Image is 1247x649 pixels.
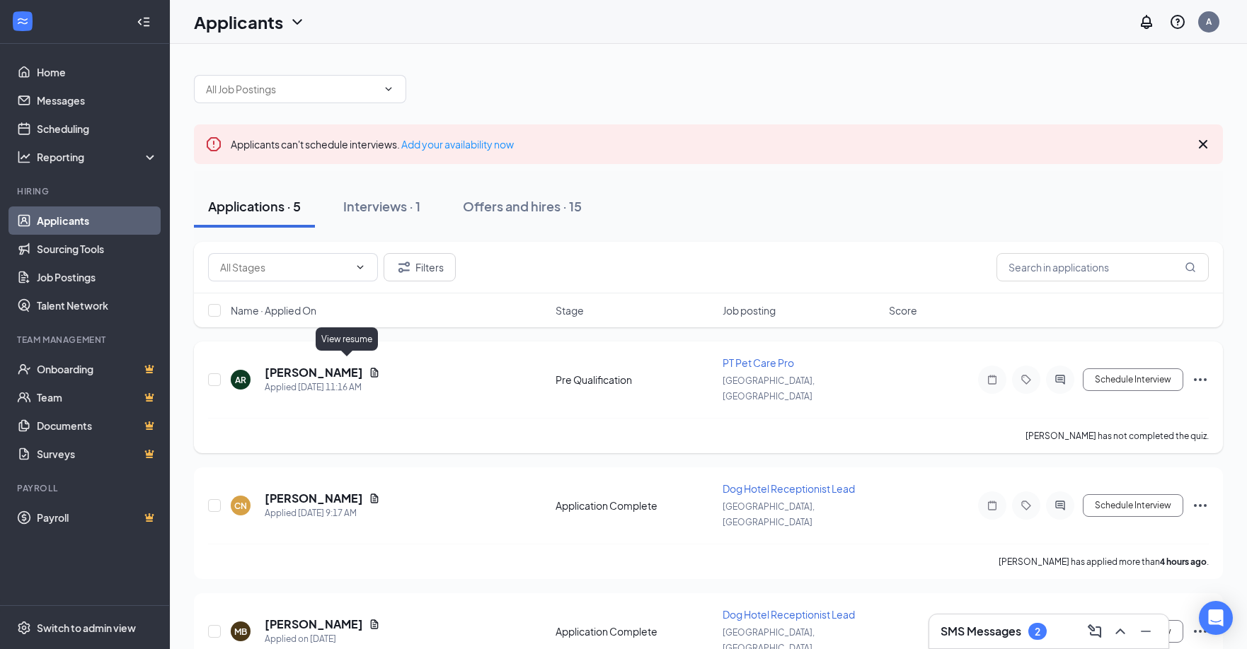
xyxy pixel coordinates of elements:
[1199,601,1233,635] div: Open Intercom Messenger
[1137,623,1154,640] svg: Minimize
[205,136,222,153] svg: Error
[1084,620,1106,643] button: ComposeMessage
[235,374,246,386] div: AR
[355,262,366,273] svg: ChevronDown
[265,616,363,632] h5: [PERSON_NAME]
[37,86,158,115] a: Messages
[1195,136,1212,153] svg: Cross
[194,10,283,34] h1: Applicants
[1112,623,1129,640] svg: ChevronUp
[996,253,1209,281] input: Search in applications
[1134,620,1157,643] button: Minimize
[1192,371,1209,388] svg: Ellipses
[1018,374,1035,385] svg: Tag
[265,380,380,394] div: Applied [DATE] 11:16 AM
[723,356,794,369] span: PT Pet Care Pro
[1185,262,1196,273] svg: MagnifyingGlass
[984,374,1001,385] svg: Note
[1035,626,1040,638] div: 2
[556,498,714,513] div: Application Complete
[984,500,1001,511] svg: Note
[999,556,1209,568] p: [PERSON_NAME] has applied more than .
[231,138,514,151] span: Applicants can't schedule interviews.
[231,303,316,317] span: Name · Applied On
[1192,497,1209,514] svg: Ellipses
[1109,620,1132,643] button: ChevronUp
[37,383,158,411] a: TeamCrown
[206,81,377,97] input: All Job Postings
[234,500,247,512] div: CN
[723,303,776,317] span: Job posting
[265,506,380,520] div: Applied [DATE] 9:17 AM
[723,608,855,621] span: Dog Hotel Receptionist Lead
[556,373,714,387] div: Pre Qualification
[463,197,582,215] div: Offers and hires · 15
[556,624,714,638] div: Application Complete
[137,15,151,29] svg: Collapse
[1083,494,1183,517] button: Schedule Interview
[17,150,31,164] svg: Analysis
[1160,556,1207,567] b: 4 hours ago
[1086,623,1103,640] svg: ComposeMessage
[37,263,158,291] a: Job Postings
[265,365,363,380] h5: [PERSON_NAME]
[17,621,31,635] svg: Settings
[37,58,158,86] a: Home
[889,303,917,317] span: Score
[37,206,158,235] a: Applicants
[37,291,158,320] a: Talent Network
[37,150,159,164] div: Reporting
[1083,368,1183,391] button: Schedule Interview
[17,185,155,197] div: Hiring
[265,491,363,506] h5: [PERSON_NAME]
[1025,430,1209,442] p: [PERSON_NAME] has not completed the quiz.
[37,411,158,440] a: DocumentsCrown
[723,375,815,402] span: [GEOGRAPHIC_DATA], [GEOGRAPHIC_DATA]
[369,619,380,630] svg: Document
[396,259,413,276] svg: Filter
[384,253,456,281] button: Filter Filters
[383,83,394,95] svg: ChevronDown
[941,624,1021,639] h3: SMS Messages
[343,197,420,215] div: Interviews · 1
[1192,623,1209,640] svg: Ellipses
[37,621,136,635] div: Switch to admin view
[208,197,301,215] div: Applications · 5
[723,482,855,495] span: Dog Hotel Receptionist Lead
[37,355,158,383] a: OnboardingCrown
[1206,16,1212,28] div: A
[234,626,247,638] div: MB
[37,115,158,143] a: Scheduling
[723,501,815,527] span: [GEOGRAPHIC_DATA], [GEOGRAPHIC_DATA]
[1052,374,1069,385] svg: ActiveChat
[1169,13,1186,30] svg: QuestionInfo
[16,14,30,28] svg: WorkstreamLogo
[369,367,380,378] svg: Document
[37,440,158,468] a: SurveysCrown
[1138,13,1155,30] svg: Notifications
[401,138,514,151] a: Add your availability now
[37,235,158,263] a: Sourcing Tools
[1018,500,1035,511] svg: Tag
[556,303,584,317] span: Stage
[369,493,380,504] svg: Document
[265,632,380,646] div: Applied on [DATE]
[1052,500,1069,511] svg: ActiveChat
[37,503,158,532] a: PayrollCrown
[220,259,349,275] input: All Stages
[289,13,306,30] svg: ChevronDown
[17,334,155,346] div: Team Management
[316,327,378,351] div: View resume
[17,482,155,494] div: Payroll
